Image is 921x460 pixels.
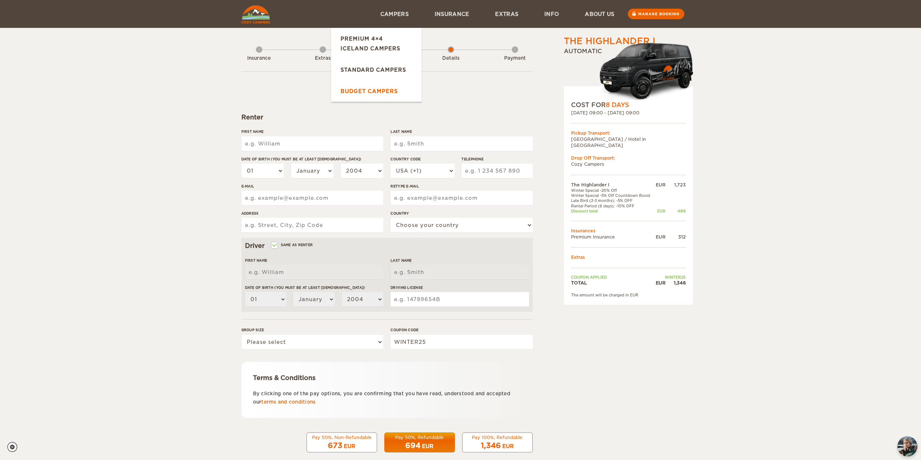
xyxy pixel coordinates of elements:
td: [GEOGRAPHIC_DATA] / Hotel in [GEOGRAPHIC_DATA] [571,136,686,148]
a: Budget Campers [331,80,422,102]
label: Address [241,211,383,216]
div: [DATE] 09:00 - [DATE] 09:00 [571,110,686,116]
td: The Highlander I [571,182,654,188]
img: Cozy Campers [241,5,270,24]
div: 1,346 [666,280,686,286]
a: Cookie settings [7,442,22,452]
div: Pickup Transport: [571,130,686,136]
label: Retype E-mail [390,183,532,189]
td: Rental Period (8 days): -10% OFF [571,203,654,208]
div: 1,723 [666,182,686,188]
input: e.g. Smith [390,136,532,151]
a: Manage booking [628,9,684,19]
p: By clicking one of the pay options, you are confirming that you have read, understood and accepte... [253,389,521,406]
div: Pay 50%, Non-Refundable [311,434,372,440]
a: Premium 4×4 Iceland Campers [331,28,422,59]
label: Date of birth (You must be at least [DEMOGRAPHIC_DATA]) [245,285,383,290]
label: Country Code [390,156,454,162]
label: First Name [245,258,383,263]
button: Pay 50%, Refundable 694 EUR [384,432,455,453]
div: EUR [654,280,665,286]
label: Group size [241,327,383,333]
div: Terms & Conditions [253,374,521,382]
div: Insurance [239,55,279,62]
div: 312 [666,234,686,240]
label: Telephone [461,156,532,162]
button: Pay 100%, Refundable 1,346 EUR [462,432,533,453]
td: Discount total [571,208,654,214]
div: EUR [654,182,665,188]
label: Coupon code [390,327,532,333]
div: EUR [422,443,434,450]
div: Automatic [564,47,693,101]
a: Standard Campers [331,59,422,80]
td: Extras [571,254,686,260]
div: EUR [502,443,514,450]
input: Same as renter [272,244,276,248]
input: e.g. example@example.com [241,191,383,205]
span: 1,346 [481,441,501,450]
button: Pay 50%, Non-Refundable 673 EUR [307,432,377,453]
label: First Name [241,129,383,134]
div: -689 [666,208,686,214]
div: Pay 50%, Refundable [389,434,450,440]
div: Drop Off Transport: [571,155,686,161]
button: chat-button [897,436,917,456]
a: terms and conditions [261,399,316,405]
div: Payment [495,55,535,62]
input: e.g. 1 234 567 890 [461,164,532,178]
td: Winter Special -20% Off [571,188,654,193]
label: Same as renter [272,241,313,248]
img: Cozy-3.png [593,41,693,101]
td: TOTAL [571,280,654,286]
div: EUR [344,443,355,450]
td: Late Bird (2-3 months): -5% OFF [571,198,654,203]
label: Country [390,211,532,216]
td: WINTER25 [654,275,685,280]
div: Renter [241,113,533,122]
td: Insurances [571,228,686,234]
div: Details [431,55,471,62]
div: Pay 100%, Refundable [467,434,528,440]
label: E-mail [241,183,383,189]
div: Extras [303,55,343,62]
label: Last Name [390,129,532,134]
input: e.g. Street, City, Zip Code [241,218,383,232]
input: e.g. William [241,136,383,151]
div: EUR [654,208,665,214]
span: 8 Days [606,101,629,109]
label: Last Name [390,258,529,263]
img: Freyja at Cozy Campers [897,436,917,456]
label: Driving License [390,285,529,290]
div: COST FOR [571,101,686,109]
input: e.g. 14789654B [390,292,529,307]
div: The amount will be charged in EUR [571,292,686,297]
div: Driver [245,241,529,250]
td: Winter Special -5% Off Countdown Boost [571,193,654,198]
div: The Highlander I [564,35,655,47]
label: Date of birth (You must be at least [DEMOGRAPHIC_DATA]) [241,156,383,162]
td: Coupon applied [571,275,654,280]
input: e.g. William [245,265,383,279]
div: EUR [654,234,665,240]
td: Cozy Campers [571,161,686,167]
td: Premium Insurance [571,234,654,240]
input: e.g. example@example.com [390,191,532,205]
span: 673 [328,441,342,450]
span: 694 [405,441,421,450]
input: e.g. Smith [390,265,529,279]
